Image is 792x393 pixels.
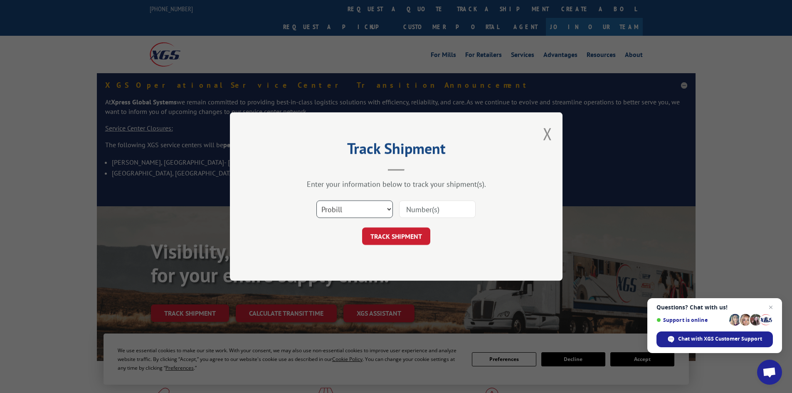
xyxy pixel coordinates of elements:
[543,123,552,145] button: Close modal
[656,304,773,311] span: Questions? Chat with us!
[399,200,476,218] input: Number(s)
[757,360,782,385] a: Open chat
[362,227,430,245] button: TRACK SHIPMENT
[656,331,773,347] span: Chat with XGS Customer Support
[656,317,726,323] span: Support is online
[271,143,521,158] h2: Track Shipment
[678,335,762,343] span: Chat with XGS Customer Support
[271,179,521,189] div: Enter your information below to track your shipment(s).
